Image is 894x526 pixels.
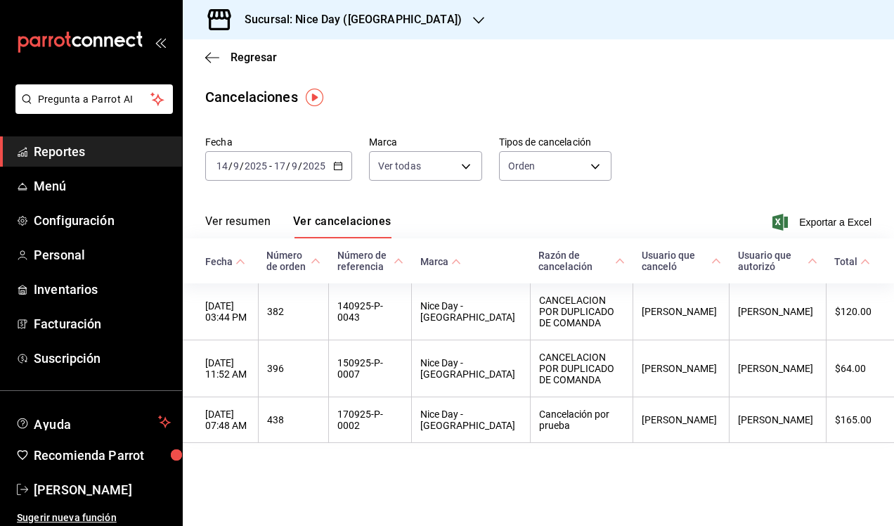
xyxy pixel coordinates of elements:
th: [DATE] 07:48 AM [183,397,258,443]
span: Ayuda [34,413,153,430]
th: CANCELACION POR DUPLICADO DE COMANDA [530,283,633,340]
label: Tipos de cancelación [499,137,612,147]
th: $64.00 [826,340,894,397]
th: 438 [258,397,329,443]
th: Nice Day - [GEOGRAPHIC_DATA] [412,283,530,340]
span: Facturación [34,314,171,333]
span: / [228,160,233,172]
input: ---- [244,160,268,172]
span: Personal [34,245,171,264]
span: [PERSON_NAME] [34,480,171,499]
th: [PERSON_NAME] [633,283,730,340]
th: $165.00 [826,397,894,443]
span: Fecha [205,256,245,267]
th: [PERSON_NAME] [633,397,730,443]
span: Número de referencia [337,250,403,272]
span: Número de orden [266,250,320,272]
button: Ver resumen [205,214,271,238]
span: Total [834,256,870,267]
span: Ver todas [378,159,421,173]
span: Marca [420,256,461,267]
input: -- [291,160,298,172]
span: Sugerir nueva función [17,511,171,525]
th: CANCELACION POR DUPLICADO DE COMANDA [530,340,633,397]
span: Orden [508,159,536,173]
th: 150925-P-0007 [329,340,412,397]
span: Usuario que canceló [642,250,721,272]
label: Marca [369,137,482,147]
span: Recomienda Parrot [34,446,171,465]
span: Suscripción [34,349,171,368]
input: -- [216,160,228,172]
th: [DATE] 03:44 PM [183,283,258,340]
span: Razón de cancelación [538,250,625,272]
th: Nice Day - [GEOGRAPHIC_DATA] [412,397,530,443]
th: [PERSON_NAME] [730,397,827,443]
input: -- [233,160,240,172]
th: 140925-P-0043 [329,283,412,340]
button: Exportar a Excel [775,214,872,231]
span: Inventarios [34,280,171,299]
div: Cancelaciones [205,86,298,108]
span: / [298,160,302,172]
th: 396 [258,340,329,397]
h3: Sucursal: Nice Day ([GEOGRAPHIC_DATA]) [233,11,462,28]
span: / [240,160,244,172]
th: [DATE] 11:52 AM [183,340,258,397]
span: Pregunta a Parrot AI [38,92,151,107]
button: open_drawer_menu [155,37,166,48]
th: Nice Day - [GEOGRAPHIC_DATA] [412,340,530,397]
span: Usuario que autorizó [738,250,818,272]
th: [PERSON_NAME] [730,283,827,340]
button: Ver cancelaciones [293,214,391,238]
label: Fecha [205,137,352,147]
input: -- [273,160,286,172]
th: 170925-P-0002 [329,397,412,443]
th: [PERSON_NAME] [633,340,730,397]
a: Pregunta a Parrot AI [10,102,173,117]
input: ---- [302,160,326,172]
button: Regresar [205,51,277,64]
span: - [269,160,272,172]
th: $120.00 [826,283,894,340]
span: / [286,160,290,172]
span: Configuración [34,211,171,230]
span: Menú [34,177,171,195]
img: Tooltip marker [306,89,323,106]
div: navigation tabs [205,214,391,238]
th: [PERSON_NAME] [730,340,827,397]
th: Cancelación por prueba [530,397,633,443]
span: Reportes [34,142,171,161]
span: Regresar [231,51,277,64]
th: 382 [258,283,329,340]
button: Pregunta a Parrot AI [15,84,173,114]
